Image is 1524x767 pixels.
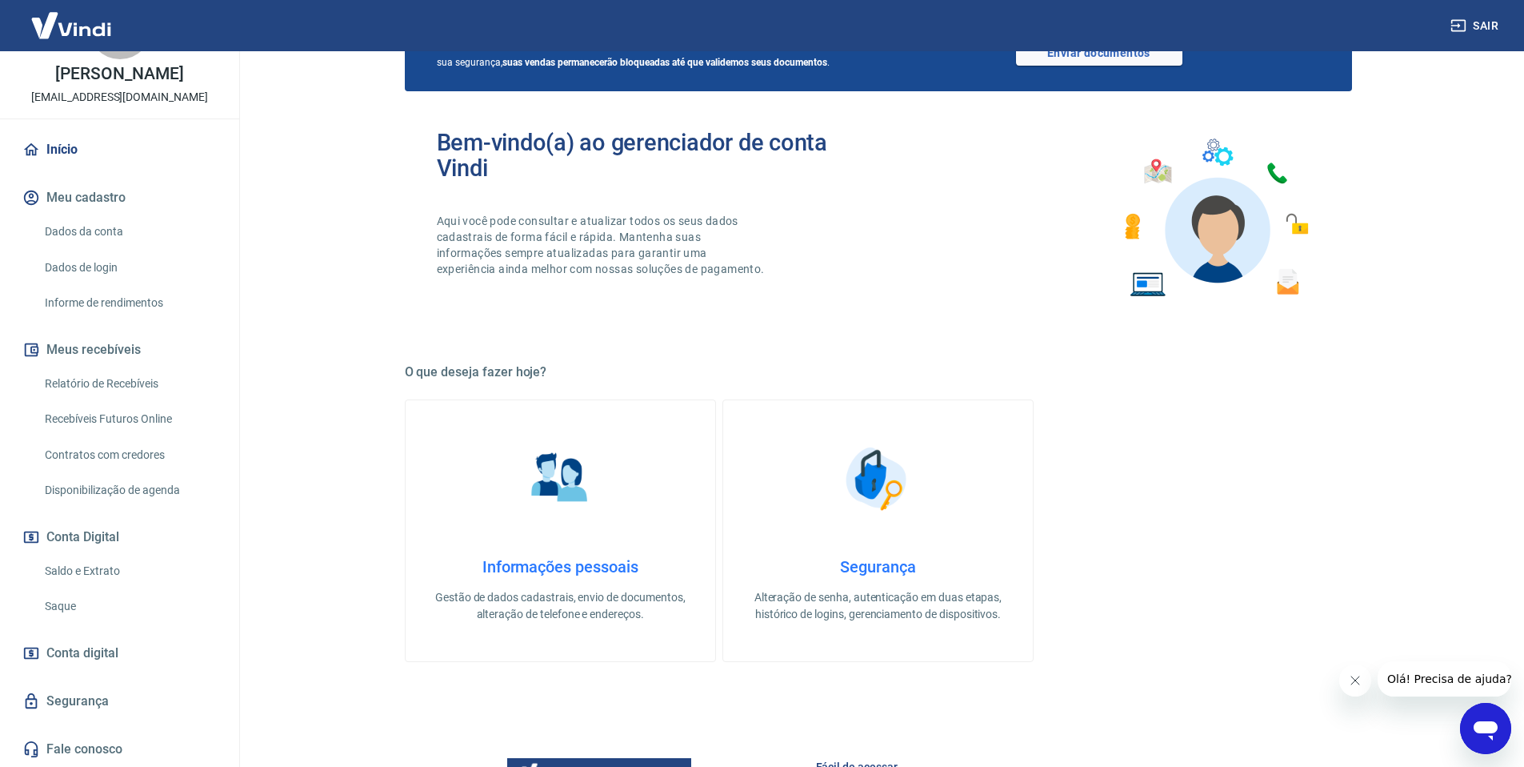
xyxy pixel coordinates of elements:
iframe: Message from company [1378,661,1511,697]
span: Olá! Precisa de ajuda? [10,11,134,24]
img: Segurança [838,439,918,519]
iframe: Close message [1339,665,1371,697]
a: Segurança [19,684,220,719]
a: Contratos com credores [38,439,220,472]
span: Conta digital [46,642,118,665]
img: Imagem de um avatar masculino com diversos icones exemplificando as funcionalidades do gerenciado... [1110,130,1320,307]
img: Vindi [19,1,123,50]
b: suas vendas permanecerão bloqueadas até que validemos seus documentos [502,57,827,68]
p: [EMAIL_ADDRESS][DOMAIN_NAME] [31,89,208,106]
p: Gestão de dados cadastrais, envio de documentos, alteração de telefone e endereços. [431,589,690,623]
h4: Segurança [749,557,1007,576]
a: Enviar documentos [1016,40,1182,66]
a: Relatório de Recebíveis [38,367,220,400]
button: Meu cadastro [19,180,220,215]
h2: Bem-vindo(a) ao gerenciador de conta Vindi [437,130,878,181]
a: Início [19,132,220,167]
a: Dados de login [38,251,220,284]
p: Aqui você pode consultar e atualizar todos os seus dados cadastrais de forma fácil e rápida. Mant... [437,213,768,277]
button: Conta Digital [19,520,220,555]
a: Conta digital [19,636,220,671]
button: Sair [1447,11,1505,41]
a: Saque [38,590,220,623]
p: Alteração de senha, autenticação em duas etapas, histórico de logins, gerenciamento de dispositivos. [749,589,1007,623]
h4: Informações pessoais [431,557,690,576]
a: Disponibilização de agenda [38,474,220,507]
h5: O que deseja fazer hoje? [405,364,1352,380]
a: Informações pessoaisInformações pessoaisGestão de dados cadastrais, envio de documentos, alteraçã... [405,400,716,662]
a: Dados da conta [38,215,220,248]
a: Saldo e Extrato [38,555,220,588]
p: [PERSON_NAME] [55,66,183,82]
a: Fale conosco [19,732,220,767]
button: Meus recebíveis [19,332,220,367]
iframe: Button to launch messaging window [1460,703,1511,754]
a: Informe de rendimentos [38,287,220,319]
a: Recebíveis Futuros Online [38,403,220,436]
span: Por favor, envie os documentos necessários para validar a titularidade da conta e da empresa. Par... [437,34,878,72]
img: Informações pessoais [520,439,600,519]
a: SegurançaSegurançaAlteração de senha, autenticação em duas etapas, histórico de logins, gerenciam... [722,400,1034,662]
